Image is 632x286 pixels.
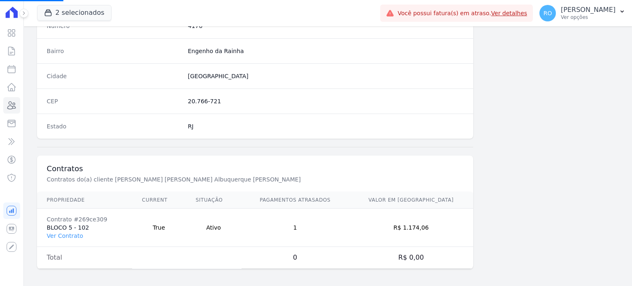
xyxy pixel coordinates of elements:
[132,192,186,209] th: Current
[37,209,132,247] td: BLOCO 5 - 102
[397,9,527,18] span: Você possui fatura(s) em atraso.
[37,5,112,21] button: 2 selecionados
[47,233,83,239] a: Ver Contrato
[533,2,632,25] button: RO [PERSON_NAME] Ver opções
[47,72,181,80] dt: Cidade
[349,247,474,269] td: R$ 0,00
[242,247,349,269] td: 0
[47,215,122,223] div: Contrato #269ce309
[47,122,181,130] dt: Estado
[242,209,349,247] td: 1
[188,122,464,130] dd: RJ
[132,209,186,247] td: True
[349,192,474,209] th: Valor em [GEOGRAPHIC_DATA]
[47,97,181,105] dt: CEP
[37,192,132,209] th: Propriedade
[47,164,464,174] h3: Contratos
[544,10,552,16] span: RO
[561,14,616,21] p: Ver opções
[491,10,527,16] a: Ver detalhes
[349,209,474,247] td: R$ 1.174,06
[188,97,464,105] dd: 20.766-721
[186,192,241,209] th: Situação
[37,247,132,269] td: Total
[561,6,616,14] p: [PERSON_NAME]
[47,175,323,184] p: Contratos do(a) cliente [PERSON_NAME] [PERSON_NAME] Albuquerque [PERSON_NAME]
[242,192,349,209] th: Pagamentos Atrasados
[188,47,464,55] dd: Engenho da Rainha
[186,209,241,247] td: Ativo
[47,47,181,55] dt: Bairro
[188,72,464,80] dd: [GEOGRAPHIC_DATA]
